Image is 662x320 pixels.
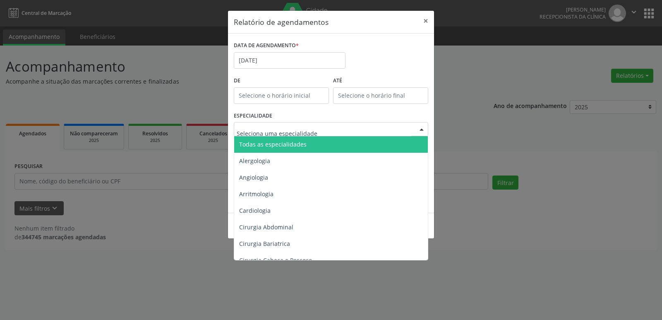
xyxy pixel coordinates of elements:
[333,87,428,104] input: Selecione o horário final
[239,240,290,248] span: Cirurgia Bariatrica
[239,256,312,264] span: Cirurgia Cabeça e Pescoço
[239,190,273,198] span: Arritmologia
[239,140,307,148] span: Todas as especialidades
[333,75,428,87] label: ATÉ
[234,17,329,27] h5: Relatório de agendamentos
[239,173,268,181] span: Angiologia
[239,207,271,214] span: Cardiologia
[234,52,345,69] input: Selecione uma data ou intervalo
[234,110,272,123] label: ESPECIALIDADE
[237,125,411,142] input: Seleciona uma especialidade
[234,87,329,104] input: Selecione o horário inicial
[239,157,270,165] span: Alergologia
[234,39,299,52] label: DATA DE AGENDAMENTO
[417,11,434,31] button: Close
[239,223,293,231] span: Cirurgia Abdominal
[234,75,329,87] label: De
